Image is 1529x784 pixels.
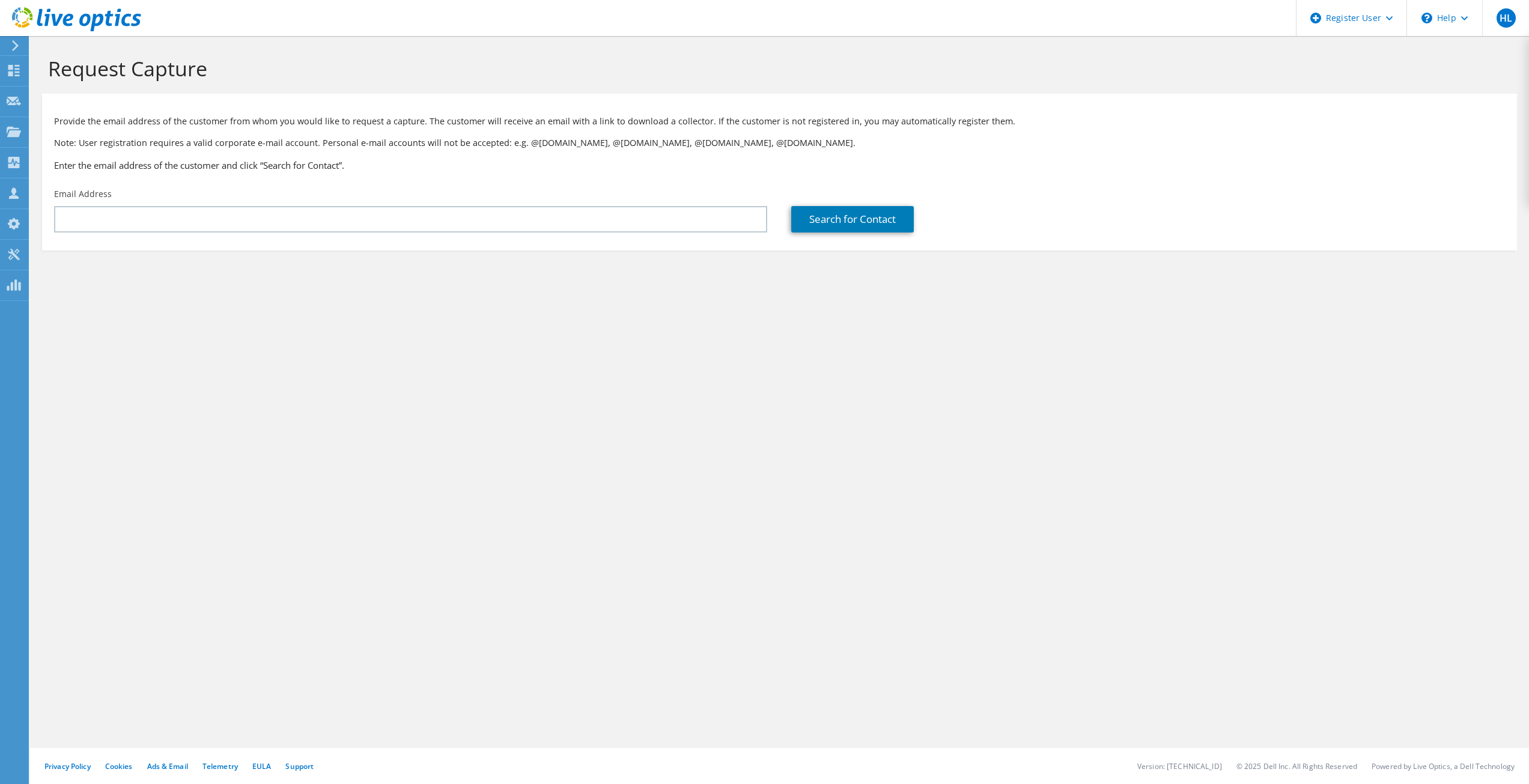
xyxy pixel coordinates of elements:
[1497,8,1516,28] span: HL
[54,115,1505,128] p: Provide the email address of the customer from whom you would like to request a capture. The cust...
[1372,761,1515,771] li: Powered by Live Optics, a Dell Technology
[54,136,1505,150] p: Note: User registration requires a valid corporate e-mail account. Personal e-mail accounts will ...
[105,761,133,771] a: Cookies
[1137,761,1222,771] li: Version: [TECHNICAL_ID]
[147,761,188,771] a: Ads & Email
[1421,13,1432,23] svg: \n
[285,761,314,771] a: Support
[202,761,238,771] a: Telemetry
[54,159,1505,172] h3: Enter the email address of the customer and click “Search for Contact”.
[48,56,1505,81] h1: Request Capture
[791,206,914,232] a: Search for Contact
[44,761,91,771] a: Privacy Policy
[54,188,112,200] label: Email Address
[1236,761,1357,771] li: © 2025 Dell Inc. All Rights Reserved
[252,761,271,771] a: EULA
